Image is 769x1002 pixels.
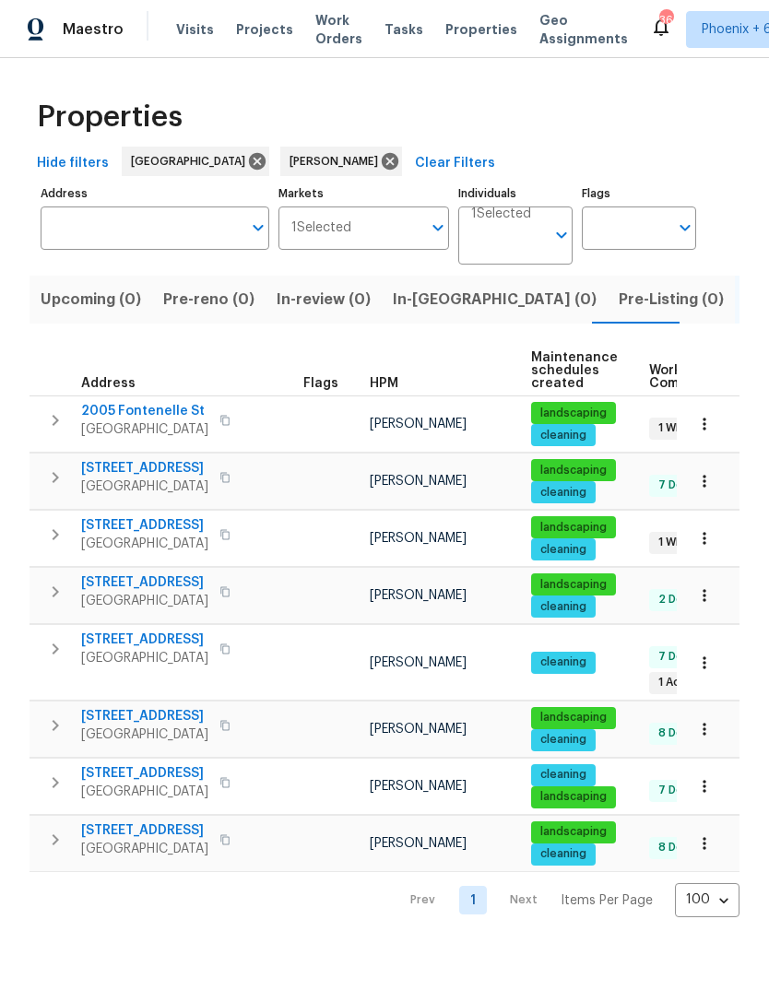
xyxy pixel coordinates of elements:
[425,215,451,241] button: Open
[81,420,208,439] span: [GEOGRAPHIC_DATA]
[290,152,385,171] span: [PERSON_NAME]
[651,725,704,741] span: 8 Done
[533,789,614,805] span: landscaping
[651,675,728,690] span: 1 Accepted
[370,475,467,488] span: [PERSON_NAME]
[659,11,672,29] div: 36
[81,783,208,801] span: [GEOGRAPHIC_DATA]
[81,477,208,496] span: [GEOGRAPHIC_DATA]
[63,20,124,39] span: Maestro
[393,883,739,917] nav: Pagination Navigation
[651,535,692,550] span: 1 WIP
[30,147,116,181] button: Hide filters
[531,351,618,390] span: Maintenance schedules created
[533,542,594,558] span: cleaning
[81,377,136,390] span: Address
[176,20,214,39] span: Visits
[41,188,269,199] label: Address
[163,287,254,312] span: Pre-reno (0)
[533,406,614,421] span: landscaping
[370,589,467,602] span: [PERSON_NAME]
[533,463,614,478] span: landscaping
[81,649,208,667] span: [GEOGRAPHIC_DATA]
[415,152,495,175] span: Clear Filters
[81,631,208,649] span: [STREET_ADDRESS]
[408,147,503,181] button: Clear Filters
[81,459,208,477] span: [STREET_ADDRESS]
[370,837,467,850] span: [PERSON_NAME]
[539,11,628,48] span: Geo Assignments
[649,364,765,390] span: Work Order Completion
[370,723,467,736] span: [PERSON_NAME]
[393,287,597,312] span: In-[GEOGRAPHIC_DATA] (0)
[459,886,487,914] a: Goto page 1
[236,20,293,39] span: Projects
[81,516,208,535] span: [STREET_ADDRESS]
[81,821,208,840] span: [STREET_ADDRESS]
[370,377,398,390] span: HPM
[651,783,704,798] span: 7 Done
[81,707,208,725] span: [STREET_ADDRESS]
[533,485,594,501] span: cleaning
[533,654,594,670] span: cleaning
[81,402,208,420] span: 2005 Fontenelle St
[81,840,208,858] span: [GEOGRAPHIC_DATA]
[291,220,351,236] span: 1 Selected
[41,287,141,312] span: Upcoming (0)
[445,20,517,39] span: Properties
[315,11,362,48] span: Work Orders
[672,215,698,241] button: Open
[651,592,704,607] span: 2 Done
[122,147,269,176] div: [GEOGRAPHIC_DATA]
[37,152,109,175] span: Hide filters
[278,188,450,199] label: Markets
[471,206,531,222] span: 1 Selected
[81,764,208,783] span: [STREET_ADDRESS]
[81,535,208,553] span: [GEOGRAPHIC_DATA]
[81,573,208,592] span: [STREET_ADDRESS]
[533,577,614,593] span: landscaping
[533,428,594,443] span: cleaning
[370,780,467,793] span: [PERSON_NAME]
[458,188,573,199] label: Individuals
[533,599,594,615] span: cleaning
[280,147,402,176] div: [PERSON_NAME]
[81,725,208,744] span: [GEOGRAPHIC_DATA]
[533,520,614,536] span: landscaping
[651,840,704,855] span: 8 Done
[651,477,704,493] span: 7 Done
[245,215,271,241] button: Open
[384,23,423,36] span: Tasks
[651,649,704,665] span: 7 Done
[533,824,614,840] span: landscaping
[370,418,467,430] span: [PERSON_NAME]
[549,222,574,248] button: Open
[303,377,338,390] span: Flags
[619,287,724,312] span: Pre-Listing (0)
[81,592,208,610] span: [GEOGRAPHIC_DATA]
[370,532,467,545] span: [PERSON_NAME]
[533,846,594,862] span: cleaning
[651,420,692,436] span: 1 WIP
[582,188,696,199] label: Flags
[533,732,594,748] span: cleaning
[131,152,253,171] span: [GEOGRAPHIC_DATA]
[533,767,594,783] span: cleaning
[277,287,371,312] span: In-review (0)
[533,710,614,725] span: landscaping
[37,108,183,126] span: Properties
[370,656,467,669] span: [PERSON_NAME]
[675,876,739,924] div: 100
[561,891,653,910] p: Items Per Page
